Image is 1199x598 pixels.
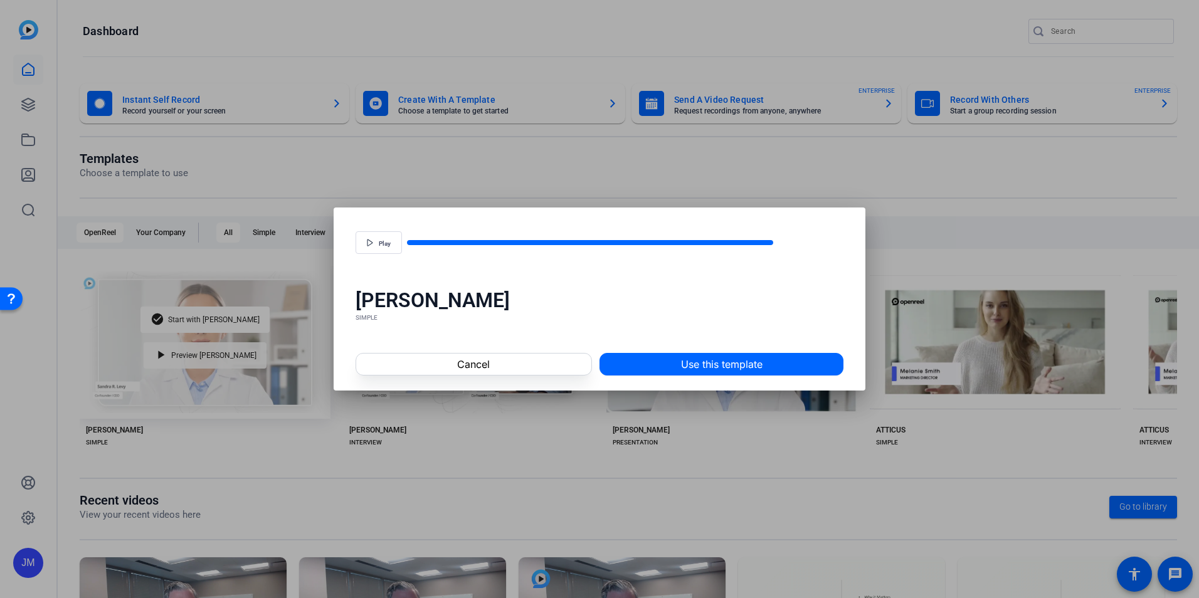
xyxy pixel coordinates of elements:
button: Fullscreen [813,228,843,258]
button: Cancel [356,353,592,375]
button: Play [356,231,402,254]
span: Play [379,240,391,248]
button: Use this template [599,353,843,375]
div: SIMPLE [356,313,844,323]
span: Use this template [681,357,763,372]
div: [PERSON_NAME] [356,288,844,313]
span: Cancel [457,357,490,372]
button: Mute [778,228,808,258]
